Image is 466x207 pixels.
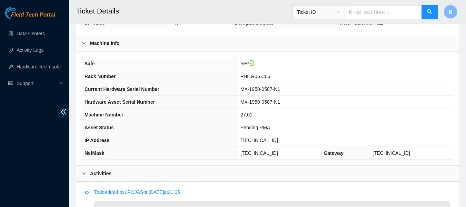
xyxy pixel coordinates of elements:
[240,125,270,130] span: Pending RMA
[240,150,278,156] span: [TECHNICAL_ID]
[17,76,57,90] span: Support
[90,39,120,47] b: Machine Info
[240,86,280,92] span: MX-1950-0587-N1
[240,99,280,105] span: MX-1950-0587-N1
[76,35,459,51] div: Machine Info
[94,188,450,196] p: Todo added by LROJAS on [DATE] at 21:05
[76,166,459,181] div: Activities
[297,7,340,17] span: Ticket ID
[8,81,13,86] span: read
[58,105,69,118] span: double-left
[85,150,105,156] span: NetMask
[17,31,45,36] a: Data Centers
[85,61,95,66] span: Safe
[5,7,35,19] img: Akamai Technologies
[85,125,114,130] span: Asset Status
[85,112,123,117] span: Machine Number
[324,150,344,156] span: Gateway
[240,112,252,117] span: 27:01
[240,61,254,66] span: Yes
[422,5,438,19] button: search
[85,86,159,92] span: Current Hardware Serial Number
[240,74,270,79] span: PHL.R06.C06
[85,99,155,105] span: Hardware Asset Serial Number
[17,47,44,53] a: Activity Logs
[85,74,116,79] span: Rack Number
[427,9,433,16] span: search
[449,8,453,16] span: B
[82,41,86,45] span: right
[444,5,457,19] button: B
[248,60,255,66] span: check-circle
[11,12,55,18] span: Field Tech Portal
[90,170,111,177] b: Activities
[345,5,422,19] input: Enter text here...
[17,64,61,69] a: Hardware Test (isok)
[85,138,109,143] span: IP Address
[5,12,55,21] a: Akamai TechnologiesField Tech Portal
[240,138,278,143] span: [TECHNICAL_ID]
[373,150,410,156] span: [TECHNICAL_ID]
[82,171,86,176] span: right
